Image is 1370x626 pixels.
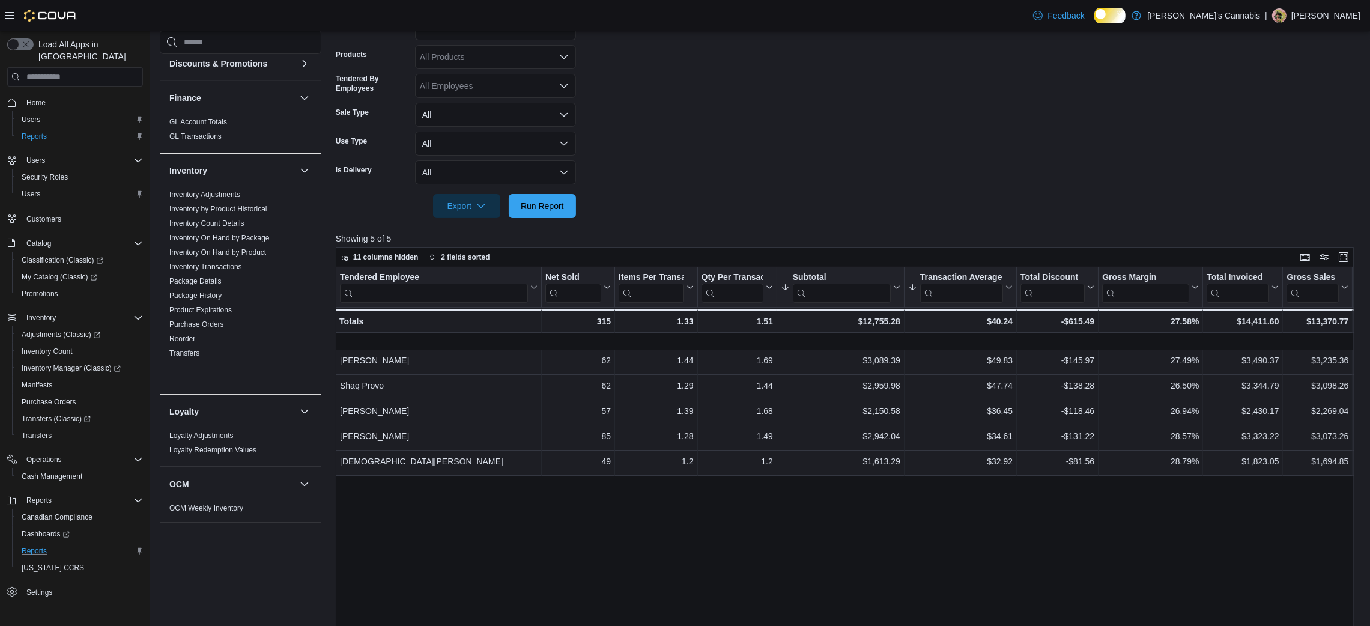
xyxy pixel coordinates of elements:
span: Manifests [17,378,143,392]
div: 1.44 [701,378,772,393]
button: Total Invoiced [1207,272,1279,303]
div: [PERSON_NAME] [340,404,538,418]
div: 315 [545,314,611,329]
div: $47.74 [908,378,1013,393]
h3: Inventory [169,165,207,177]
span: Inventory Count [22,347,73,356]
div: $3,344.79 [1207,378,1279,393]
div: 27.49% [1102,353,1199,368]
span: Dashboards [17,527,143,541]
div: Net Sold [545,272,601,303]
button: Users [12,186,148,202]
a: Inventory by Product Historical [169,205,267,213]
span: Transfers (Classic) [22,414,91,424]
div: Gross Margin [1102,272,1189,284]
span: GL Account Totals [169,117,227,127]
h3: Finance [169,92,201,104]
button: Discounts & Promotions [169,58,295,70]
span: Classification (Classic) [17,253,143,267]
span: [US_STATE] CCRS [22,563,84,573]
label: Sale Type [336,108,369,117]
div: 57 [545,404,611,418]
div: 1.39 [619,404,694,418]
div: Loyalty [160,428,321,467]
div: $36.45 [908,404,1013,418]
button: Reports [12,542,148,559]
span: Reports [22,546,47,556]
a: Package History [169,291,222,300]
span: Reports [17,544,143,558]
div: $12,755.28 [781,314,900,329]
a: Dashboards [12,526,148,542]
button: Users [12,111,148,128]
span: Reports [22,493,143,508]
span: Operations [22,452,143,467]
span: My Catalog (Classic) [17,270,143,284]
button: Inventory [297,163,312,178]
div: 49 [545,454,611,469]
button: Display options [1317,250,1332,264]
a: Inventory Count Details [169,219,244,228]
div: $49.83 [908,353,1013,368]
div: [PERSON_NAME] [340,353,538,368]
div: $1,694.85 [1287,454,1348,469]
a: Canadian Compliance [17,510,97,524]
button: Finance [297,91,312,105]
button: Open list of options [559,81,569,91]
span: Users [17,187,143,201]
span: Users [22,115,40,124]
div: [DEMOGRAPHIC_DATA][PERSON_NAME] [340,454,538,469]
span: Security Roles [22,172,68,182]
span: Users [26,156,45,165]
div: $2,942.04 [781,429,900,443]
div: $2,959.98 [781,378,900,393]
span: Transfers [22,431,52,440]
span: Inventory Count [17,344,143,359]
button: Keyboard shortcuts [1298,250,1312,264]
div: Total Invoiced [1207,272,1269,284]
a: Purchase Orders [17,395,81,409]
a: Transfers (Classic) [12,410,148,427]
a: Package Details [169,277,222,285]
button: Inventory [2,309,148,326]
span: GL Transactions [169,132,222,141]
span: Reports [26,496,52,505]
div: $3,098.26 [1287,378,1348,393]
div: 26.94% [1102,404,1199,418]
a: Purchase Orders [169,320,224,329]
span: Package Details [169,276,222,286]
span: Inventory Manager (Classic) [17,361,143,375]
span: Run Report [521,200,564,212]
div: Items Per Transaction [619,272,684,303]
div: $1,613.29 [781,454,900,469]
a: Inventory Manager (Classic) [12,360,148,377]
span: Inventory [22,311,143,325]
span: Inventory Adjustments [169,190,240,199]
a: Customers [22,212,66,226]
a: Loyalty Redemption Values [169,446,256,454]
a: Reorder [169,335,195,343]
div: $3,235.36 [1287,353,1348,368]
button: 11 columns hidden [336,250,423,264]
button: Operations [2,451,148,468]
button: All [415,160,576,184]
div: Subtotal [793,272,891,284]
a: Inventory Manager (Classic) [17,361,126,375]
div: $34.61 [908,429,1013,443]
div: Total Invoiced [1207,272,1269,303]
p: | [1265,8,1267,23]
div: 1.28 [619,429,694,443]
button: Customers [2,210,148,227]
span: Inventory On Hand by Package [169,233,270,243]
span: Settings [26,588,52,597]
div: 26.50% [1102,378,1199,393]
span: Promotions [22,289,58,299]
span: 2 fields sorted [441,252,490,262]
a: GL Account Totals [169,118,227,126]
span: Catalog [22,236,143,251]
p: Showing 5 of 5 [336,232,1364,245]
span: Inventory by Product Historical [169,204,267,214]
button: Enter fullscreen [1336,250,1351,264]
